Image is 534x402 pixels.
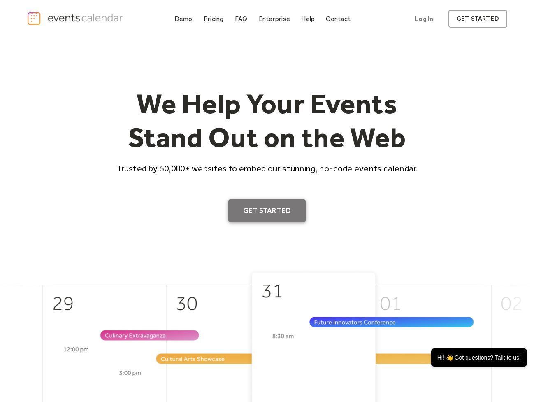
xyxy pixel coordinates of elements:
a: Demo [171,13,196,24]
div: Pricing [204,16,224,21]
div: Enterprise [259,16,290,21]
div: FAQ [235,16,248,21]
div: Contact [326,16,351,21]
div: Help [301,16,315,21]
a: FAQ [232,13,251,24]
p: Trusted by 50,000+ websites to embed our stunning, no-code events calendar. [109,162,425,174]
a: Get Started [228,199,306,222]
a: Contact [323,13,354,24]
div: Demo [174,16,193,21]
h1: We Help Your Events Stand Out on the Web [109,87,425,154]
a: get started [448,10,507,28]
a: Enterprise [255,13,293,24]
a: Help [298,13,318,24]
a: Pricing [200,13,227,24]
a: home [27,11,125,26]
a: Log In [406,10,441,28]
